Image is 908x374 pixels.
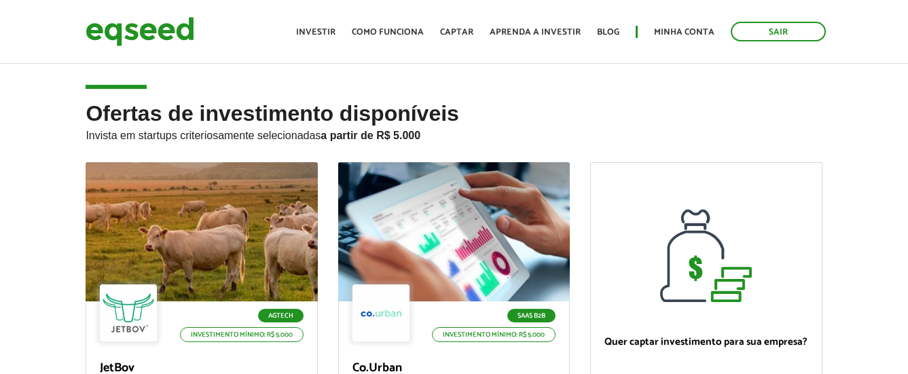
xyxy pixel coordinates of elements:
strong: a partir de R$ 5.000 [321,130,420,141]
p: SaaS B2B [507,309,556,322]
a: Blog [597,28,619,37]
a: Como funciona [352,28,424,37]
img: EqSeed [86,14,194,50]
a: Aprenda a investir [490,28,581,37]
p: Agtech [258,309,304,322]
p: Investimento mínimo: R$ 5.000 [180,327,304,342]
p: Quer captar investimento para sua empresa? [604,336,807,348]
a: Minha conta [654,28,714,37]
h2: Ofertas de investimento disponíveis [86,102,822,162]
a: Investir [296,28,335,37]
a: Captar [440,28,473,37]
a: Sair [731,22,826,41]
p: Investimento mínimo: R$ 5.000 [432,327,556,342]
p: Invista em startups criteriosamente selecionadas [86,126,822,142]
